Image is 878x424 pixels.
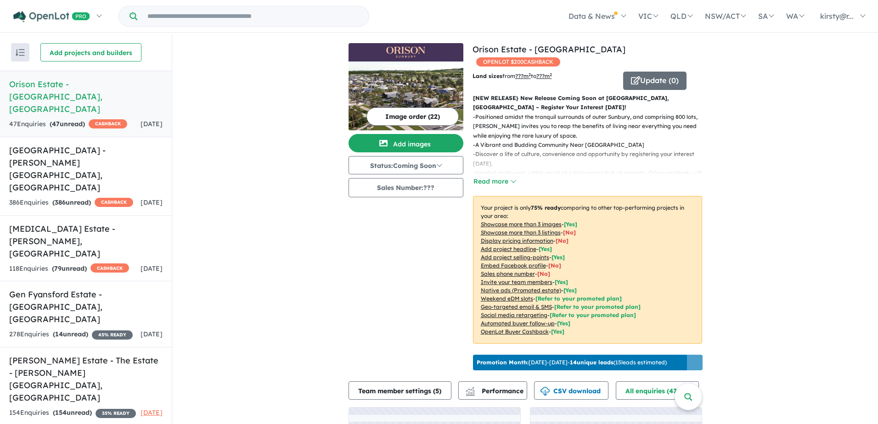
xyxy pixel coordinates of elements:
[9,223,163,260] h5: [MEDICAL_DATA] Estate - [PERSON_NAME] , [GEOGRAPHIC_DATA]
[563,287,577,294] span: [Yes]
[531,73,552,79] span: to
[55,408,67,417] span: 154
[96,409,136,418] span: 35 % READY
[564,221,577,228] span: [ Yes ]
[481,221,562,228] u: Showcase more than 3 images
[349,381,451,400] button: Team member settings (5)
[473,150,709,168] p: - Discover a life of culture, convenience and opportunity by registering your interest [DATE].
[534,381,608,400] button: CSV download
[535,295,622,302] span: [Refer to your promoted plan]
[9,78,163,115] h5: Orison Estate - [GEOGRAPHIC_DATA] , [GEOGRAPHIC_DATA]
[481,328,549,335] u: OpenLot Buyer Cashback
[537,270,550,277] span: [ No ]
[551,328,564,335] span: [Yes]
[563,229,576,236] span: [ No ]
[95,198,133,207] span: CASHBACK
[557,320,570,327] span: [Yes]
[481,270,535,277] u: Sales phone number
[466,390,475,396] img: bar-chart.svg
[820,11,854,21] span: kirsty@r...
[141,408,163,417] span: [DATE]
[141,330,163,338] span: [DATE]
[555,279,568,285] span: [ Yes ]
[52,198,91,206] strong: ( unread)
[89,119,127,128] span: CASHBACK
[458,381,527,400] button: Performance
[473,196,702,344] p: Your project is only comparing to other top-performing projects in your area: - - - - - - - - - -...
[552,254,565,261] span: [ Yes ]
[349,61,463,130] img: Orison Estate - Sunbury
[139,6,367,26] input: Try estate name, suburb, builder or developer
[481,320,555,327] u: Automated buyer follow-up
[570,359,613,366] b: 14 unique leads
[92,330,133,340] span: 45 % READY
[616,381,699,400] button: All enquiries (47)
[481,303,552,310] u: Geo-targeted email & SMS
[9,119,127,130] div: 47 Enquir ies
[473,94,702,112] p: [NEW RELEASE} New Release Coming Soon at [GEOGRAPHIC_DATA], [GEOGRAPHIC_DATA] – Register Your Int...
[9,144,163,194] h5: [GEOGRAPHIC_DATA] - [PERSON_NAME][GEOGRAPHIC_DATA] , [GEOGRAPHIC_DATA]
[473,140,709,150] p: - A Vibrant and Budding Community Near [GEOGRAPHIC_DATA]
[435,387,439,395] span: 5
[54,264,62,273] span: 79
[477,358,667,367] p: [DATE] - [DATE] - ( 15 leads estimated)
[349,178,463,197] button: Sales Number:???
[481,262,546,269] u: Embed Facebook profile
[9,263,129,274] div: 118 Enquir ies
[481,279,552,285] u: Invite your team members
[366,107,459,126] button: Image order (22)
[349,134,463,152] button: Add images
[9,329,133,340] div: 278 Enquir ies
[540,387,550,396] img: download icon
[52,120,60,128] span: 47
[548,262,561,269] span: [ No ]
[349,156,463,174] button: Status:Coming Soon
[473,73,502,79] b: Land sizes
[550,312,636,318] span: [Refer to your promoted plan]
[556,237,568,244] span: [ No ]
[13,11,90,22] img: Openlot PRO Logo White
[9,407,136,418] div: 154 Enquir ies
[52,264,87,273] strong: ( unread)
[481,229,561,236] u: Showcase more than 3 listings
[473,176,516,187] button: Read more
[55,198,66,206] span: 386
[531,204,561,211] b: 75 % ready
[473,72,616,81] p: from
[481,237,553,244] u: Display pricing information
[50,120,85,128] strong: ( unread)
[481,312,547,318] u: Social media retargeting
[536,73,552,79] u: ???m
[9,354,163,404] h5: [PERSON_NAME] Estate - The Estate - [PERSON_NAME][GEOGRAPHIC_DATA] , [GEOGRAPHIC_DATA]
[141,120,163,128] span: [DATE]
[476,57,560,67] span: OPENLOT $ 200 CASHBACK
[9,288,163,325] h5: Gen Fyansford Estate - [GEOGRAPHIC_DATA] , [GEOGRAPHIC_DATA]
[623,72,687,90] button: Update (0)
[481,254,549,261] u: Add project selling-points
[53,408,92,417] strong: ( unread)
[529,72,531,77] sup: 2
[141,198,163,206] span: [DATE]
[40,43,141,61] button: Add projects and builders
[16,49,25,56] img: sort.svg
[550,72,552,77] sup: 2
[554,303,641,310] span: [Refer to your promoted plan]
[467,387,523,395] span: Performance
[352,47,460,58] img: Orison Estate - Sunbury Logo
[477,359,529,366] b: Promotion Month:
[481,287,561,294] u: Native ads (Promoted estate)
[141,264,163,273] span: [DATE]
[90,263,129,273] span: CASHBACK
[473,168,709,196] p: - Nestled northwest, within reach of a blossoming hub of amenity, Orison residents will relish ac...
[53,330,88,338] strong: ( unread)
[481,295,533,302] u: Weekend eDM slots
[473,112,709,140] p: - Positioned amidst the tranquil surrounds of outer Sunbury, and comprising 800 lots, [PERSON_NAM...
[9,197,133,208] div: 386 Enquir ies
[55,330,63,338] span: 14
[473,44,625,55] a: Orison Estate - [GEOGRAPHIC_DATA]
[515,73,531,79] u: ??? m
[466,387,474,392] img: line-chart.svg
[349,43,463,130] a: Orison Estate - Sunbury LogoOrison Estate - Sunbury
[539,245,552,252] span: [ Yes ]
[481,245,536,252] u: Add project headline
